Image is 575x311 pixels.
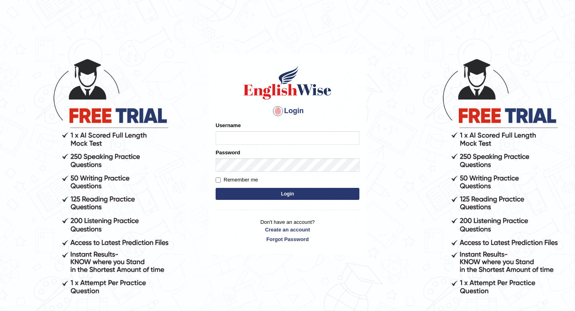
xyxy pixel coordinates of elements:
input: Remember me [216,177,221,183]
label: Username [216,122,241,129]
p: Don't have an account? [216,218,359,243]
label: Remember me [216,176,258,184]
a: Forgot Password [216,235,359,243]
img: Logo of English Wise sign in for intelligent practice with AI [242,65,333,101]
h4: Login [216,105,359,118]
a: Create an account [216,226,359,233]
label: Password [216,149,240,156]
button: Login [216,188,359,200]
